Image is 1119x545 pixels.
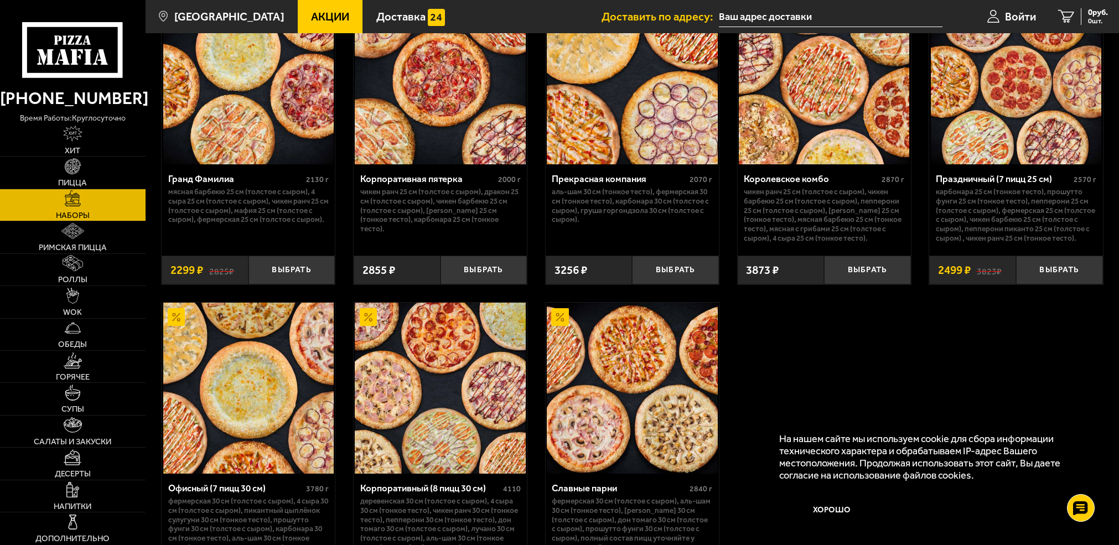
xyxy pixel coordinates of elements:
p: Карбонара 25 см (тонкое тесто), Прошутто Фунги 25 см (тонкое тесто), Пепперони 25 см (толстое с с... [936,187,1096,243]
span: 3780 г [306,484,329,494]
div: Прекрасная компания [552,173,687,184]
button: Выбрать [441,256,527,284]
a: АкционныйСлавные парни [546,303,719,474]
button: Выбрать [632,256,719,284]
span: 2130 г [306,175,329,184]
button: Выбрать [1016,256,1103,284]
button: Выбрать [248,256,335,284]
span: 2000 г [498,175,521,184]
span: 2499 ₽ [938,264,971,276]
s: 2825 ₽ [209,264,234,276]
img: 15daf4d41897b9f0e9f617042186c801.svg [428,9,445,27]
span: Салаты и закуски [34,438,111,446]
span: Напитки [54,502,91,511]
div: Корпоративная пятерка [360,173,495,184]
img: Славные парни [547,303,718,474]
p: Чикен Ранч 25 см (толстое с сыром), Чикен Барбекю 25 см (толстое с сыром), Пепперони 25 см (толст... [744,187,904,243]
span: WOK [63,308,82,316]
div: Королевское комбо [744,173,879,184]
p: На нашем сайте мы используем cookie для сбора информации технического характера и обрабатываем IP... [779,433,1085,481]
span: 2855 ₽ [362,264,395,276]
span: Супы [61,405,84,413]
span: Пицца [58,179,87,187]
span: Доставка [376,11,426,22]
s: 3823 ₽ [977,264,1002,276]
span: 2840 г [690,484,712,494]
span: 2299 ₽ [170,264,203,276]
span: Доставить по адресу: [602,11,719,22]
input: Ваш адрес доставки [719,7,942,27]
p: Аль-Шам 30 см (тонкое тесто), Фермерская 30 см (тонкое тесто), Карбонара 30 см (толстое с сыром),... [552,187,712,224]
span: 2570 г [1074,175,1096,184]
span: Обеды [58,340,87,349]
span: Акции [311,11,349,22]
div: Праздничный (7 пицц 25 см) [936,173,1071,184]
p: Мясная Барбекю 25 см (толстое с сыром), 4 сыра 25 см (толстое с сыром), Чикен Ранч 25 см (толстое... [168,187,329,224]
div: Корпоративный (8 пицц 30 см) [360,482,500,494]
img: Акционный [360,308,377,326]
span: Наборы [56,211,90,220]
span: 3873 ₽ [746,264,779,276]
span: 0 шт. [1088,18,1108,25]
span: 2070 г [690,175,712,184]
div: Гранд Фамилиа [168,173,303,184]
span: Дополнительно [35,534,110,543]
p: Чикен Ранч 25 см (толстое с сыром), Дракон 25 см (толстое с сыром), Чикен Барбекю 25 см (толстое ... [360,187,521,233]
span: 0 руб. [1088,8,1108,17]
span: [GEOGRAPHIC_DATA] [174,11,284,22]
span: 4110 [503,484,521,494]
a: АкционныйОфисный (7 пицц 30 см) [162,303,335,474]
span: 2870 г [882,175,904,184]
span: Римская пицца [39,243,107,252]
img: Акционный [551,308,569,326]
button: Выбрать [824,256,911,284]
a: АкционныйКорпоративный (8 пицц 30 см) [354,303,527,474]
span: Десерты [55,470,91,478]
div: Славные парни [552,482,687,494]
button: Хорошо [779,493,884,528]
span: Хит [65,147,80,155]
span: Горячее [56,373,90,381]
img: Офисный (7 пицц 30 см) [163,303,334,474]
span: 3256 ₽ [555,264,587,276]
img: Акционный [168,308,185,326]
div: Офисный (7 пицц 30 см) [168,482,303,494]
span: Войти [1005,11,1036,22]
span: Роллы [58,276,87,284]
img: Корпоративный (8 пицц 30 см) [355,303,526,474]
